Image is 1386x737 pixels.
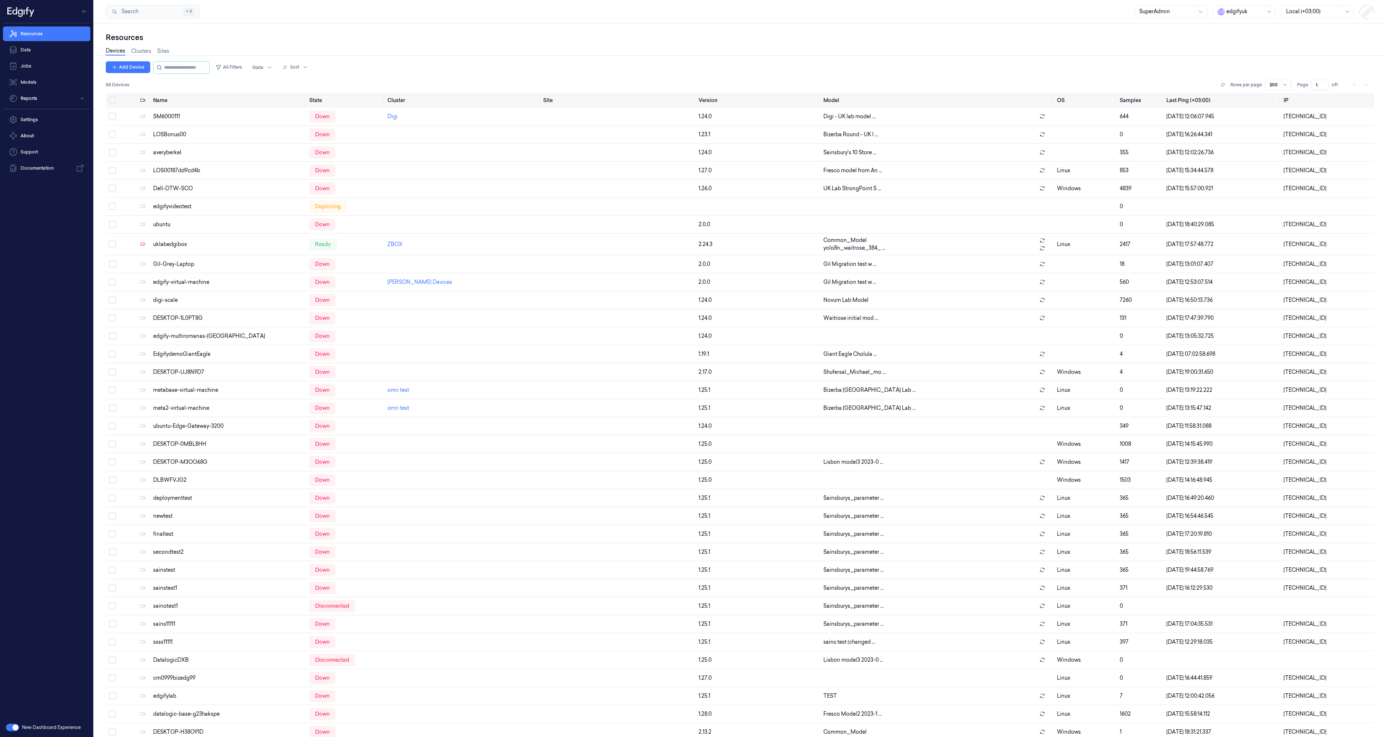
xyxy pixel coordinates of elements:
div: ubuntu-Edge-Gateway-3200 [153,422,303,430]
button: Select row [109,241,116,248]
div: 1.24.0 [699,296,817,304]
div: [TECHNICAL_ID] [1284,566,1371,574]
div: finaltest [153,530,303,538]
button: Select row [109,638,116,646]
div: down [309,582,335,594]
p: linux [1057,386,1114,394]
div: [DATE] 17:04:35.531 [1166,620,1277,628]
div: 1.25.1 [699,602,817,610]
button: Select row [109,167,116,174]
th: Cluster [385,93,540,108]
div: 1.25.0 [699,656,817,664]
div: [TECHNICAL_ID] [1284,440,1371,448]
div: 371 [1120,584,1161,592]
span: Sainsburys_parameter ... [823,530,884,538]
div: [TECHNICAL_ID] [1284,620,1371,628]
div: 1.25.1 [699,530,817,538]
div: down [309,330,335,342]
div: 2417 [1120,241,1161,248]
button: Select row [109,278,116,286]
div: [TECHNICAL_ID] [1284,530,1371,538]
div: 1417 [1120,458,1161,466]
p: linux [1057,241,1114,248]
div: down [309,218,335,230]
div: digi-scale [153,296,303,304]
div: down [309,528,335,540]
p: linux [1057,494,1114,502]
div: 131 [1120,314,1161,322]
div: 1.25.1 [699,566,817,574]
th: OS [1054,93,1116,108]
p: Rows per page [1230,82,1262,88]
div: down [309,420,335,432]
div: down [309,672,335,684]
div: [TECHNICAL_ID] [1284,241,1371,248]
button: Select row [109,728,116,736]
th: Samples [1117,93,1164,108]
a: ZBOX [387,241,403,248]
div: DESKTOP-0MBL8HH [153,440,303,448]
button: Select all [109,97,116,104]
div: 1008 [1120,440,1161,448]
div: [DATE] 19:00:31.650 [1166,368,1277,376]
button: Select row [109,458,116,466]
div: 1.25.1 [699,494,817,502]
div: [TECHNICAL_ID] [1284,332,1371,340]
div: down [309,384,335,396]
div: 2.0.0 [699,221,817,228]
div: 1.25.1 [699,404,817,412]
div: 0 [1120,332,1161,340]
span: Search [119,8,138,15]
a: Models [3,75,90,90]
button: Select row [109,131,116,138]
span: Fresco model from An ... [823,167,882,174]
div: [TECHNICAL_ID] [1284,584,1371,592]
div: [DATE] 15:34:44.578 [1166,167,1277,174]
button: Reports [3,91,90,106]
div: 4 [1120,350,1161,358]
div: 1.27.0 [699,167,817,174]
span: 58 Devices [106,82,129,88]
span: Sainsburys_parameter ... [823,512,884,520]
button: Select row [109,260,116,268]
div: down [309,492,335,504]
div: metabase-virtual-machine [153,386,303,394]
span: Digi - UK lab model ... [823,113,876,120]
span: Sainsburys_parameter ... [823,494,884,502]
div: [TECHNICAL_ID] [1284,167,1371,174]
div: 1.24.0 [699,422,817,430]
div: 355 [1120,149,1161,156]
div: 365 [1120,566,1161,574]
div: 1.25.0 [699,458,817,466]
button: Select row [109,440,116,448]
nav: pagination [1349,80,1371,90]
div: down [309,294,335,306]
div: [TECHNICAL_ID] [1284,350,1371,358]
div: Gil-Grey-Laptop [153,260,303,268]
span: Giant Eagle Cholula ... [823,350,877,358]
div: 1.24.0 [699,149,817,156]
div: [TECHNICAL_ID] [1284,185,1371,192]
th: Site [540,93,696,108]
th: Last Ping (+03:00) [1163,93,1280,108]
div: [TECHNICAL_ID] [1284,404,1371,412]
div: 0 [1120,131,1161,138]
button: Select row [109,476,116,484]
div: [TECHNICAL_ID] [1284,512,1371,520]
div: 1.24.0 [699,113,817,120]
div: 1.25.1 [699,548,817,556]
p: windows [1057,476,1114,484]
div: [DATE] 12:39:38.419 [1166,458,1277,466]
div: [DATE] 15:57:00.921 [1166,185,1277,192]
span: Gil Migration test w ... [823,278,876,286]
div: 1.25.1 [699,638,817,646]
div: 365 [1120,530,1161,538]
div: [TECHNICAL_ID] [1284,494,1371,502]
div: ubuntu [153,221,303,228]
div: down [309,402,335,414]
button: Select row [109,566,116,574]
div: down [309,510,335,522]
a: Clusters [131,47,151,55]
div: [TECHNICAL_ID] [1284,386,1371,394]
div: meta2-virtual-machine [153,404,303,412]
